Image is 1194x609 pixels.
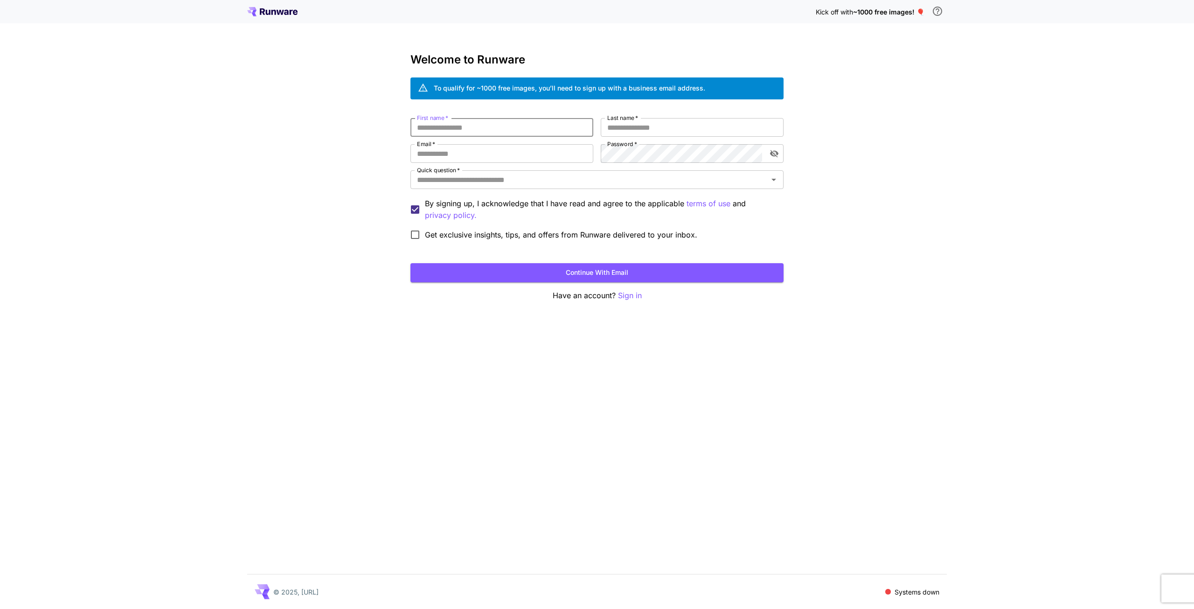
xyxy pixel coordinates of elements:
[425,210,477,221] button: By signing up, I acknowledge that I have read and agree to the applicable terms of use and
[767,173,780,186] button: Open
[607,140,637,148] label: Password
[928,2,947,21] button: In order to qualify for free credit, you need to sign up with a business email address and click ...
[273,587,319,597] p: © 2025, [URL]
[417,140,435,148] label: Email
[425,198,776,221] p: By signing up, I acknowledge that I have read and agree to the applicable and
[425,229,697,240] span: Get exclusive insights, tips, and offers from Runware delivered to your inbox.
[607,114,638,122] label: Last name
[687,198,730,210] button: By signing up, I acknowledge that I have read and agree to the applicable and privacy policy.
[766,145,783,162] button: toggle password visibility
[895,587,939,597] p: Systems down
[410,53,784,66] h3: Welcome to Runware
[687,198,730,210] p: terms of use
[417,114,448,122] label: First name
[853,8,924,16] span: ~1000 free images! 🎈
[417,166,460,174] label: Quick question
[618,290,642,301] button: Sign in
[816,8,853,16] span: Kick off with
[410,263,784,282] button: Continue with email
[410,290,784,301] p: Have an account?
[434,83,705,93] div: To qualify for ~1000 free images, you’ll need to sign up with a business email address.
[425,210,477,221] p: privacy policy.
